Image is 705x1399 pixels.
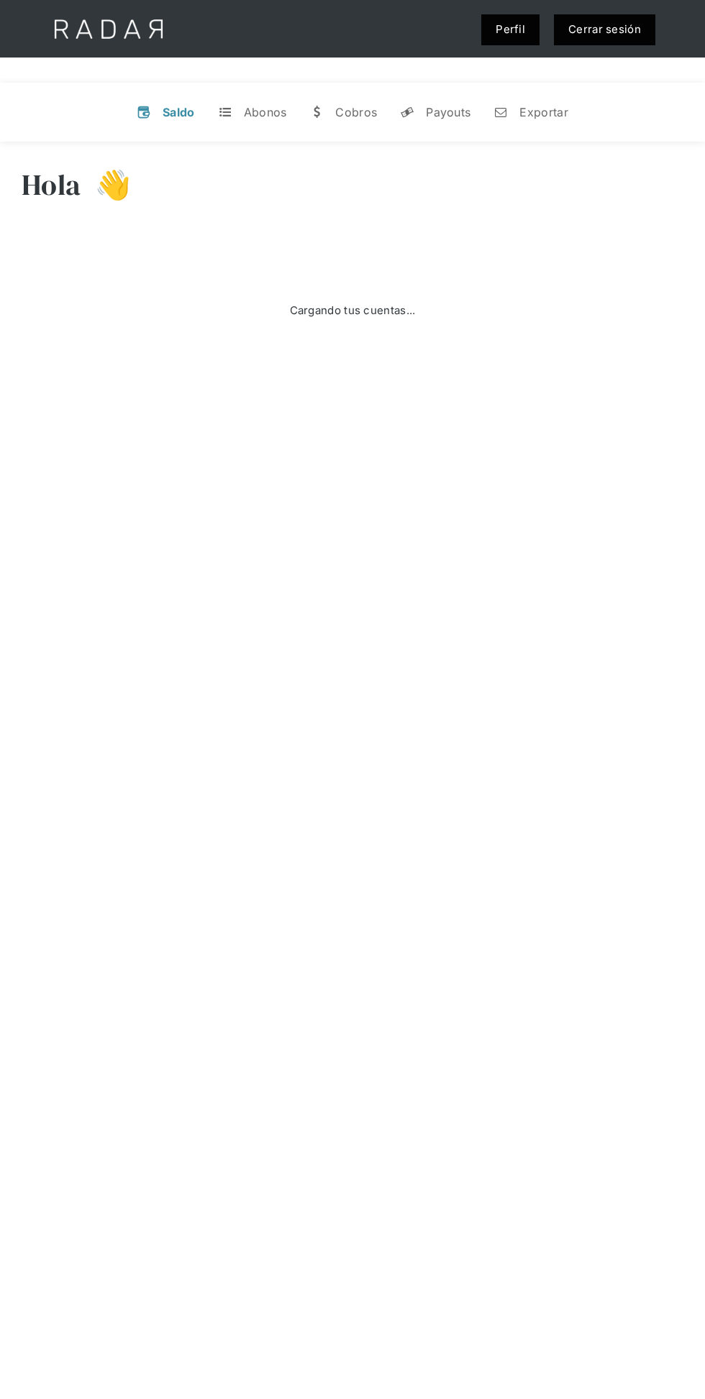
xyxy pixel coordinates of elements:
div: Exportar [519,105,568,119]
div: Abonos [244,105,287,119]
a: Cerrar sesión [554,14,655,45]
div: t [218,105,232,119]
h3: Hola [22,167,81,203]
div: Saldo [163,105,195,119]
div: n [493,105,508,119]
div: v [137,105,151,119]
div: w [309,105,324,119]
div: Payouts [426,105,470,119]
h3: 👋 [81,167,131,203]
div: Cargando tus cuentas... [290,303,416,319]
a: Perfil [481,14,540,45]
div: y [400,105,414,119]
div: Cobros [335,105,377,119]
